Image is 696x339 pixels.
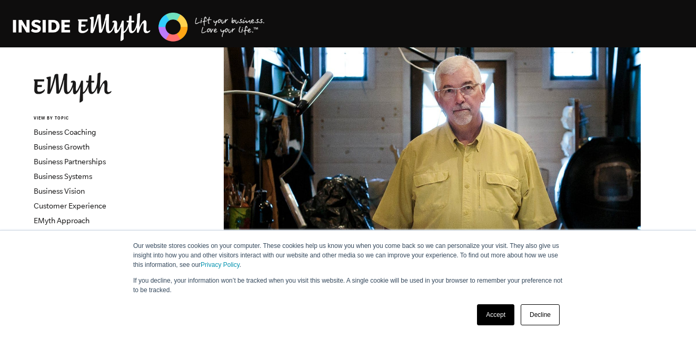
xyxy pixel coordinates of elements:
[133,241,563,270] p: Our website stores cookies on your computer. These cookies help us know you when you come back so...
[34,202,106,210] a: Customer Experience
[201,261,240,268] a: Privacy Policy
[34,187,85,195] a: Business Vision
[34,157,106,166] a: Business Partnerships
[34,172,92,181] a: Business Systems
[34,73,112,103] img: EMyth
[521,304,560,325] a: Decline
[133,276,563,295] p: If you decline, your information won’t be tracked when you visit this website. A single cookie wi...
[477,304,514,325] a: Accept
[34,115,161,122] h6: VIEW BY TOPIC
[34,143,90,151] a: Business Growth
[34,128,96,136] a: Business Coaching
[34,216,90,225] a: EMyth Approach
[13,11,265,43] img: EMyth Business Coaching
